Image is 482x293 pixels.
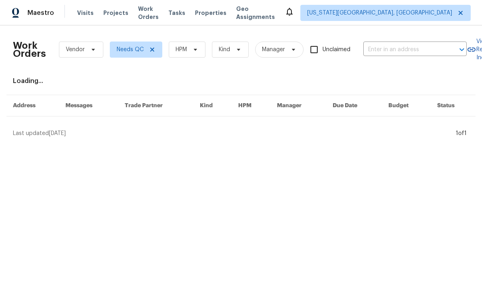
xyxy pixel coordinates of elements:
[193,95,232,116] th: Kind
[118,95,194,116] th: Trade Partner
[326,95,382,116] th: Due Date
[103,9,128,17] span: Projects
[382,95,431,116] th: Budget
[27,9,54,17] span: Maestro
[307,9,452,17] span: [US_STATE][GEOGRAPHIC_DATA], [GEOGRAPHIC_DATA]
[59,95,118,116] th: Messages
[219,46,230,54] span: Kind
[6,95,59,116] th: Address
[138,5,159,21] span: Work Orders
[323,46,350,54] span: Unclaimed
[13,42,46,58] h2: Work Orders
[236,5,275,21] span: Geo Assignments
[49,131,66,136] span: [DATE]
[168,10,185,16] span: Tasks
[195,9,226,17] span: Properties
[456,129,467,137] div: 1 of 1
[270,95,326,116] th: Manager
[431,95,476,116] th: Status
[363,44,444,56] input: Enter in an address
[262,46,285,54] span: Manager
[117,46,144,54] span: Needs QC
[176,46,187,54] span: HPM
[13,129,453,137] div: Last updated
[77,9,94,17] span: Visits
[232,95,270,116] th: HPM
[13,77,469,85] div: Loading...
[66,46,85,54] span: Vendor
[456,44,467,55] button: Open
